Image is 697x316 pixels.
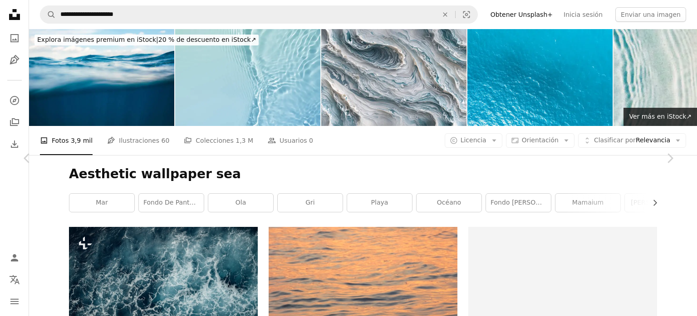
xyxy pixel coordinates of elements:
span: Ver más en iStock ↗ [629,113,692,120]
a: Obtener Unsplash+ [485,7,558,22]
a: Ver más en iStock↗ [623,108,697,126]
a: Colecciones 1,3 M [184,126,253,155]
a: Explorar [5,91,24,110]
button: Clasificar porRelevancia [578,133,686,148]
h1: Aesthetic wallpaper sea [69,166,657,182]
a: Ilustraciones 60 [107,126,169,155]
a: ola [208,194,273,212]
a: un cuerpo de agua con ondas [269,294,457,302]
button: Búsqueda visual [456,6,477,23]
button: Licencia [445,133,502,148]
a: gri [278,194,343,212]
span: Orientación [522,136,559,144]
span: 1,3 M [236,135,253,145]
a: una gran masa de agua cubierta de olas [69,286,258,294]
a: Inicia sesión [558,7,608,22]
button: Enviar una imagen [615,7,686,22]
span: 60 [161,135,169,145]
span: Licencia [461,136,486,144]
button: Menú [5,292,24,311]
div: 20 % de descuento en iStock ↗ [34,35,259,45]
span: Clasificar por [594,136,636,144]
a: Explora imágenes premium en iStock|20 % de descuento en iStock↗ [29,29,264,51]
span: Relevancia [594,136,670,145]
a: Fotos [5,29,24,47]
a: océano [417,194,481,212]
img: abstract blue green water wave, natural swirl pattern texture, background photography [175,29,320,126]
button: Borrar [435,6,455,23]
a: mamaium [555,194,620,212]
a: mar [69,194,134,212]
img: Vista submarina [29,29,174,126]
form: Encuentra imágenes en todo el sitio [40,5,478,24]
button: Buscar en Unsplash [40,6,56,23]
button: Orientación [506,133,574,148]
img: Capas abstractas arremolinadas de olas artísticas azules y blancas [321,29,466,126]
button: desplazar lista a la derecha [647,194,657,212]
a: playa [347,194,412,212]
a: Ilustraciones [5,51,24,69]
img: Fondo de olas azules del océano. Superficie del agua en el océano. Copiar área de espacio para el... [467,29,613,126]
a: Colecciones [5,113,24,131]
a: Fondo [PERSON_NAME] [486,194,551,212]
a: fondo de pantalla estético [139,194,204,212]
span: Explora imágenes premium en iStock | [37,36,158,43]
a: Usuarios 0 [268,126,313,155]
button: Idioma [5,271,24,289]
a: Iniciar sesión / Registrarse [5,249,24,267]
a: Siguiente [643,115,697,202]
span: 0 [309,135,313,145]
a: [PERSON_NAME] [625,194,690,212]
